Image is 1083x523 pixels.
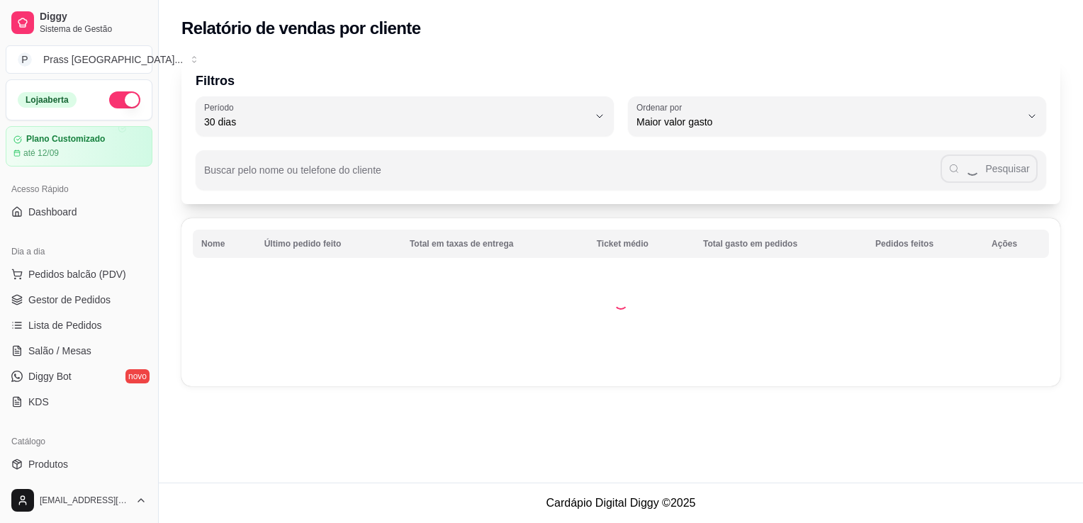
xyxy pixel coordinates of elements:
div: Loading [614,296,628,310]
span: Maior valor gasto [636,115,1021,129]
button: Alterar Status [109,91,140,108]
a: Plano Customizadoaté 12/09 [6,126,152,167]
span: Produtos [28,457,68,471]
span: Lista de Pedidos [28,318,102,332]
a: Produtos [6,453,152,476]
p: Filtros [196,71,1046,91]
label: Ordenar por [636,101,687,113]
span: P [18,52,32,67]
article: até 12/09 [23,147,59,159]
span: Salão / Mesas [28,344,91,358]
span: Gestor de Pedidos [28,293,111,307]
span: KDS [28,395,49,409]
span: [EMAIL_ADDRESS][DOMAIN_NAME] [40,495,130,506]
span: Dashboard [28,205,77,219]
input: Buscar pelo nome ou telefone do cliente [204,169,941,183]
a: Dashboard [6,201,152,223]
label: Período [204,101,238,113]
button: [EMAIL_ADDRESS][DOMAIN_NAME] [6,483,152,517]
a: Salão / Mesas [6,339,152,362]
span: Sistema de Gestão [40,23,147,35]
a: Gestor de Pedidos [6,288,152,311]
a: DiggySistema de Gestão [6,6,152,40]
div: Prass [GEOGRAPHIC_DATA] ... [43,52,183,67]
footer: Cardápio Digital Diggy © 2025 [159,483,1083,523]
button: Select a team [6,45,152,74]
div: Loja aberta [18,92,77,108]
span: Pedidos balcão (PDV) [28,267,126,281]
a: Diggy Botnovo [6,365,152,388]
a: Lista de Pedidos [6,314,152,337]
div: Dia a dia [6,240,152,263]
button: Ordenar porMaior valor gasto [628,96,1046,136]
a: KDS [6,390,152,413]
span: Diggy [40,11,147,23]
div: Catálogo [6,430,152,453]
button: Período30 dias [196,96,614,136]
span: 30 dias [204,115,588,129]
span: Diggy Bot [28,369,72,383]
div: Acesso Rápido [6,178,152,201]
h2: Relatório de vendas por cliente [181,17,421,40]
article: Plano Customizado [26,134,105,145]
button: Pedidos balcão (PDV) [6,263,152,286]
